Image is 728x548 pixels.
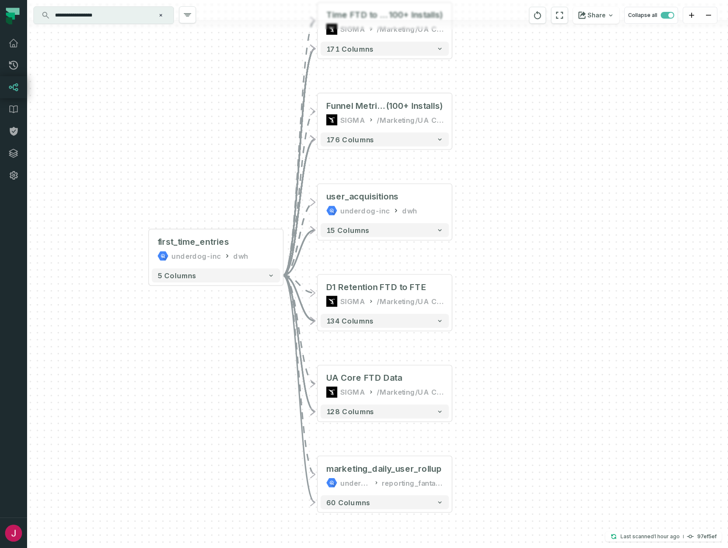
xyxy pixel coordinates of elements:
[283,275,315,411] g: Edge from b7e49eb1cc2f0b300887c6c503066fd7 to f0bcc96e34b9f8e57b24c7e8c0a941c8
[326,317,374,325] span: 134 columns
[620,532,680,541] p: Last scanned
[326,463,442,474] div: marketing_daily_user_rollup
[233,250,248,261] div: dwh
[340,296,365,307] div: SIGMA
[340,205,390,216] div: underdog-inc
[326,100,386,111] span: Funnel Metrics by Dimension
[697,534,717,539] h4: 97ef5ef
[377,114,443,125] div: /Marketing/UA Core Dashboard
[326,282,426,293] div: D1 Retention FTD to FTE
[326,44,374,53] span: 171 columns
[283,275,315,293] g: Edge from b7e49eb1cc2f0b300887c6c503066fd7 to e102e828950f737f2a89bcebcc93a7ea
[326,498,370,506] span: 60 columns
[326,135,375,144] span: 176 columns
[386,100,443,111] span: (100+ Installs)
[340,24,365,35] div: SIGMA
[283,275,315,321] g: Edge from b7e49eb1cc2f0b300887c6c503066fd7 to e102e828950f737f2a89bcebcc93a7ea
[340,387,365,398] div: SIGMA
[326,100,444,111] div: Funnel Metrics by Dimension (100+ Installs)
[683,7,700,24] button: zoom in
[283,275,315,502] g: Edge from b7e49eb1cc2f0b300887c6c503066fd7 to 0c2e70228b43d36fbaa9d845b38e7f38
[283,275,315,474] g: Edge from b7e49eb1cc2f0b300887c6c503066fd7 to 0c2e70228b43d36fbaa9d845b38e7f38
[157,236,229,247] div: first_time_entries
[283,275,315,383] g: Edge from b7e49eb1cc2f0b300887c6c503066fd7 to f0bcc96e34b9f8e57b24c7e8c0a941c8
[700,7,717,24] button: zoom out
[377,24,443,35] div: /Marketing/UA Core Dashboard
[326,407,375,416] span: 128 columns
[605,531,722,542] button: Last scanned[DATE] 4:15:13 PM97ef5ef
[326,191,399,202] div: user_acquisitions
[377,387,443,398] div: /Marketing/UA Core Dashboard
[157,271,196,280] span: 5 columns
[283,111,315,275] g: Edge from b7e49eb1cc2f0b300887c6c503066fd7 to 55d479efcbe97dd8474e3a0333258d2f
[157,11,165,19] button: Clear search query
[283,139,315,275] g: Edge from b7e49eb1cc2f0b300887c6c503066fd7 to 55d479efcbe97dd8474e3a0333258d2f
[283,230,315,275] g: Edge from b7e49eb1cc2f0b300887c6c503066fd7 to 78ac342a0b5a39ee609e89689f0e36c4
[326,373,403,384] div: UA Core FTD Data
[382,477,443,488] div: reporting_fantasy
[340,114,365,125] div: SIGMA
[573,7,619,24] button: Share
[171,250,221,261] div: underdog-inc
[326,226,370,234] span: 15 columns
[654,533,680,540] relative-time: Aug 19, 2025, 4:15 PM EDT
[283,202,315,275] g: Edge from b7e49eb1cc2f0b300887c6c503066fd7 to 78ac342a0b5a39ee609e89689f0e36c4
[402,205,417,216] div: dwh
[5,525,22,542] img: avatar of James Kim
[377,296,443,307] div: /Marketing/UA Core Dashboard
[624,7,678,24] button: Collapse all
[283,49,315,276] g: Edge from b7e49eb1cc2f0b300887c6c503066fd7 to 80c93e24ee262f2c971eb9825d9e6e93
[340,477,371,488] div: underdog-inc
